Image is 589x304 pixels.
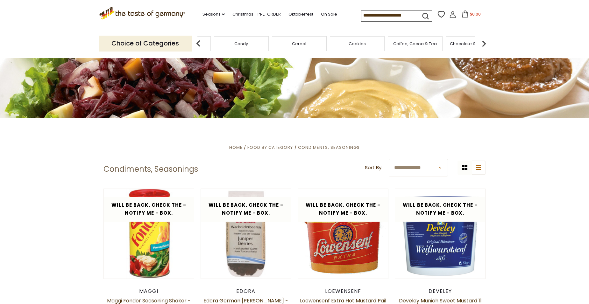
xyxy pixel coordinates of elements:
[201,189,291,279] img: Edora German Juniper Berries - 1.75 oz
[99,36,192,51] p: Choice of Categories
[234,41,248,46] a: Candy
[192,37,205,50] img: previous arrow
[229,144,243,150] a: Home
[458,10,485,20] button: $0.00
[349,41,366,46] a: Cookies
[478,37,490,50] img: next arrow
[395,189,485,279] img: Develey Munich Sweet Mustard 11 lbs. Food Service
[298,144,360,150] a: Condiments, Seasonings
[298,189,388,279] img: Loewensenf Extra Hot Mustard Pail 11 lbs.
[103,164,198,174] h1: Condiments, Seasonings
[450,41,496,46] a: Chocolate & Marzipan
[393,41,437,46] a: Coffee, Cocoa & Tea
[202,11,225,18] a: Seasons
[103,288,194,294] div: Maggi
[104,189,194,279] img: Maggi Fondor Seasoning Shaker - 3.5 oz.
[321,11,337,18] a: On Sale
[201,288,291,294] div: Edora
[395,288,486,294] div: Develey
[232,11,281,18] a: Christmas - PRE-ORDER
[298,288,388,294] div: Loewensenf
[365,164,382,172] label: Sort By:
[288,11,313,18] a: Oktoberfest
[247,144,293,150] a: Food By Category
[292,41,306,46] a: Cereal
[470,11,481,17] span: $0.00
